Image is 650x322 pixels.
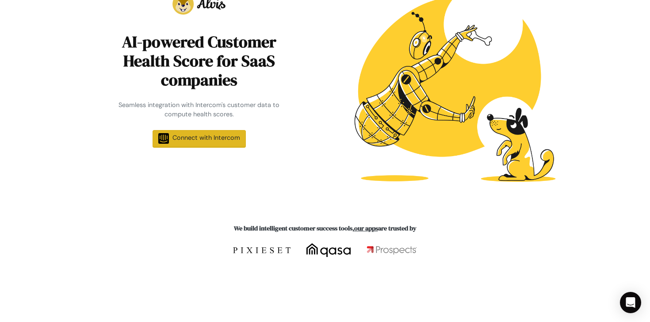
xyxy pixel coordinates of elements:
span: Connect with Intercom [172,134,240,142]
a: Connect with Intercom [153,130,246,148]
div: Open Intercom Messenger [620,292,641,313]
a: our apps [354,224,378,233]
div: Seamless integration with Intercom's customer data to compute health scores. [116,100,283,119]
img: Prospects [367,245,417,256]
img: qasa [306,243,351,257]
img: Pixieset [233,243,291,257]
h6: We build intelligent customer success tools, are trusted by [80,225,570,232]
h1: AI-powered Customer Health Score for SaaS companies [116,32,283,90]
